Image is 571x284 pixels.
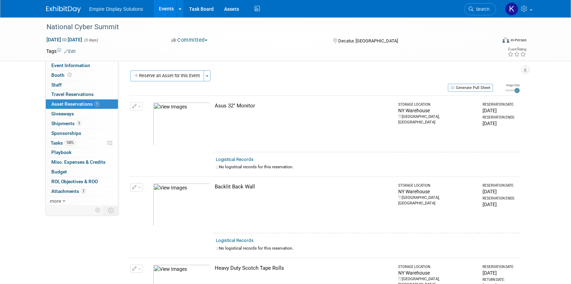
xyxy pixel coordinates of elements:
[46,119,118,128] a: Shipments3
[46,187,118,196] a: Attachments2
[464,3,496,15] a: Search
[216,157,254,162] a: Logistical Records
[153,183,210,227] img: View Images
[483,102,517,107] div: Reservation Date:
[455,36,527,47] div: Event Format
[215,265,392,272] div: Heavy Duty Scotch Tape Rolls
[398,107,476,114] div: NY Warehouse
[510,38,527,43] div: In-Person
[51,169,67,175] span: Budget
[338,38,398,43] span: Decatur, [GEOGRAPHIC_DATA]
[483,277,517,282] div: Return Date:
[502,37,509,43] img: Format-Inperson.png
[216,238,254,243] a: Logistical Records
[398,183,476,188] div: Storage Location:
[215,102,392,109] div: Asus 32" Monitor
[46,177,118,186] a: ROI, Objectives & ROO
[448,84,493,92] button: Generate Pull Sheet
[483,201,517,208] div: [DATE]
[483,265,517,269] div: Reservation Date:
[216,164,517,170] div: No logistical records for this reservation.
[398,114,476,125] div: [GEOGRAPHIC_DATA], [GEOGRAPHIC_DATA]
[398,188,476,195] div: NY Warehouse
[81,188,86,194] span: 2
[46,138,118,148] a: Tasks100%
[508,48,526,51] div: Event Rating
[46,71,118,80] a: Booth
[51,101,100,107] span: Asset Reservations
[398,195,476,206] div: [GEOGRAPHIC_DATA], [GEOGRAPHIC_DATA]
[51,121,82,126] span: Shipments
[483,188,517,195] div: [DATE]
[76,121,82,126] span: 3
[51,82,62,88] span: Staff
[483,115,517,120] div: Reservation Ends:
[64,49,76,54] a: Edit
[46,157,118,167] a: Misc. Expenses & Credits
[46,61,118,70] a: Event Information
[46,129,118,138] a: Sponsorships
[483,183,517,188] div: Reservation Date:
[51,188,86,194] span: Attachments
[153,102,210,146] img: View Images
[398,265,476,269] div: Storage Location:
[46,167,118,177] a: Budget
[483,120,517,127] div: [DATE]
[46,80,118,90] a: Staff
[65,140,76,145] span: 100%
[215,183,392,190] div: Backlit Back Wall
[84,38,98,42] span: (3 days)
[474,7,489,12] span: Search
[169,36,210,44] button: Committed
[46,148,118,157] a: Playbook
[46,48,76,55] td: Tags
[104,206,118,215] td: Toggle Event Tabs
[89,6,143,12] span: Empire Display Solutions
[130,70,204,81] button: Reserve an Asset for this Event
[46,196,118,206] a: more
[51,91,94,97] span: Travel Reservations
[505,83,520,87] div: Image Size
[483,269,517,276] div: [DATE]
[51,111,74,116] span: Giveaways
[483,196,517,201] div: Reservation Ends:
[505,2,518,16] img: Katelyn Hurlock
[398,102,476,107] div: Storage Location:
[51,179,98,184] span: ROI, Objectives & ROO
[216,245,517,251] div: No logistical records for this reservation.
[51,140,76,146] span: Tasks
[51,72,73,78] span: Booth
[46,99,118,109] a: Asset Reservations9
[51,159,105,165] span: Misc. Expenses & Credits
[46,90,118,99] a: Travel Reservations
[46,36,83,43] span: [DATE] [DATE]
[51,149,71,155] span: Playbook
[44,21,486,33] div: National Cyber Summit
[61,37,68,42] span: to
[483,107,517,114] div: [DATE]
[51,130,81,136] span: Sponsorships
[46,109,118,119] a: Giveaways
[50,198,61,204] span: more
[92,206,104,215] td: Personalize Event Tab Strip
[46,6,81,13] img: ExhibitDay
[94,102,100,107] span: 9
[398,269,476,276] div: NY Warehouse
[51,63,90,68] span: Event Information
[66,72,73,78] span: Booth not reserved yet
